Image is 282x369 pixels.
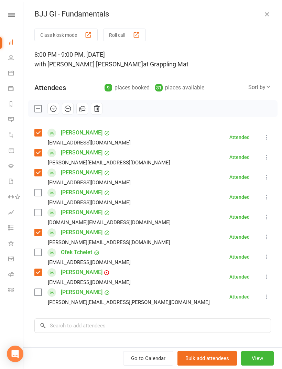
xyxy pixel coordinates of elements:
[34,29,98,41] button: Class kiosk mode
[48,258,131,267] div: [EMAIL_ADDRESS][DOMAIN_NAME]
[105,83,150,93] div: places booked
[61,207,102,218] a: [PERSON_NAME]
[8,66,24,82] a: Calendar
[48,158,170,167] div: [PERSON_NAME][EMAIL_ADDRESS][DOMAIN_NAME]
[34,61,143,68] span: with [PERSON_NAME] [PERSON_NAME]
[8,205,24,221] a: Assessments
[229,215,250,219] div: Attended
[34,318,271,333] input: Search to add attendees
[8,283,24,298] a: Class kiosk mode
[61,247,92,258] a: Ofek Tchelet
[48,138,131,147] div: [EMAIL_ADDRESS][DOMAIN_NAME]
[61,187,102,198] a: [PERSON_NAME]
[8,267,24,283] a: Roll call kiosk mode
[34,83,66,93] div: Attendees
[61,227,102,238] a: [PERSON_NAME]
[8,252,24,267] a: General attendance kiosk mode
[229,254,250,259] div: Attended
[229,135,250,140] div: Attended
[48,198,131,207] div: [EMAIL_ADDRESS][DOMAIN_NAME]
[8,236,24,252] a: What's New
[143,61,188,68] span: at Grappling Mat
[48,178,131,187] div: [EMAIL_ADDRESS][DOMAIN_NAME]
[229,274,250,279] div: Attended
[8,97,24,112] a: Reports
[34,50,271,69] div: 8:00 PM - 9:00 PM, [DATE]
[61,147,102,158] a: [PERSON_NAME]
[123,351,173,366] a: Go to Calendar
[8,82,24,97] a: Payments
[229,195,250,199] div: Attended
[229,155,250,160] div: Attended
[61,167,102,178] a: [PERSON_NAME]
[7,346,23,362] div: Open Intercom Messenger
[61,287,102,298] a: [PERSON_NAME]
[61,267,102,278] a: [PERSON_NAME]
[48,298,210,307] div: [PERSON_NAME][EMAIL_ADDRESS][PERSON_NAME][DOMAIN_NAME]
[48,218,171,227] div: [DOMAIN_NAME][EMAIL_ADDRESS][DOMAIN_NAME]
[155,84,163,91] div: 31
[229,175,250,180] div: Attended
[61,127,102,138] a: [PERSON_NAME]
[23,10,282,19] div: BJJ Gi - Fundamentals
[229,235,250,239] div: Attended
[155,83,204,93] div: places available
[8,143,24,159] a: Product Sales
[248,83,271,92] div: Sort by
[241,351,274,366] button: View
[48,238,170,247] div: [PERSON_NAME][EMAIL_ADDRESS][DOMAIN_NAME]
[48,278,131,287] div: [EMAIL_ADDRESS][DOMAIN_NAME]
[8,35,24,51] a: Dashboard
[8,51,24,66] a: People
[105,84,112,91] div: 9
[103,29,146,41] button: Roll call
[177,351,237,366] button: Bulk add attendees
[229,294,250,299] div: Attended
